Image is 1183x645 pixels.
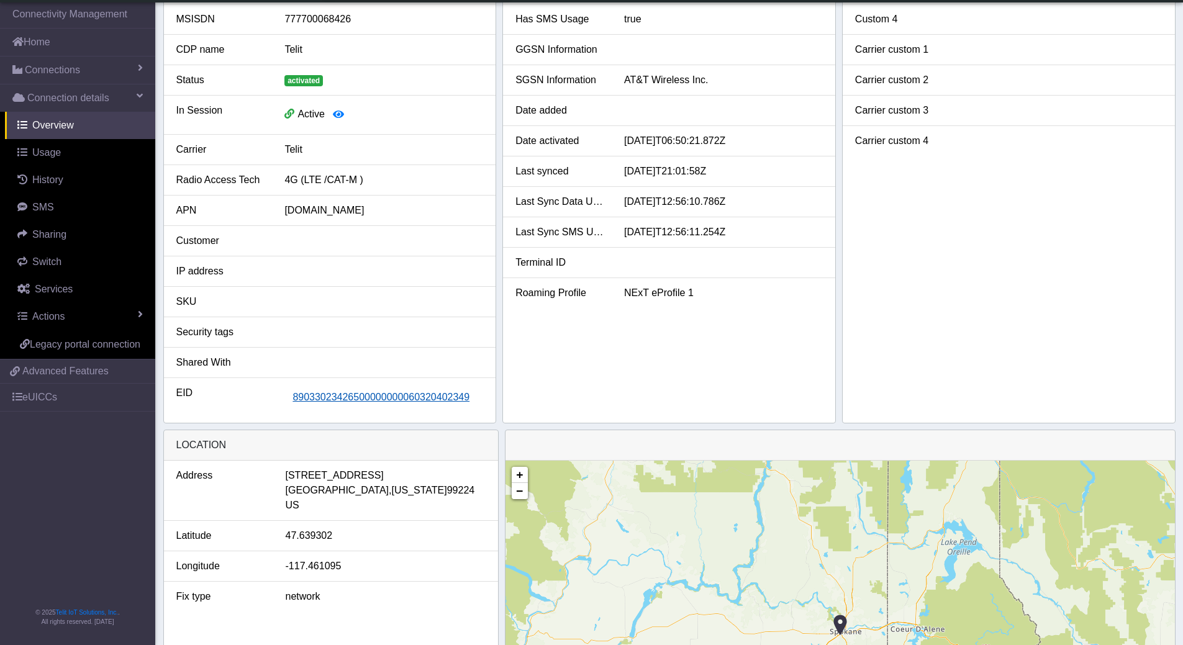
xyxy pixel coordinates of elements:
span: Actions [32,311,65,322]
div: Carrier custom 1 [846,42,954,57]
div: CDP name [167,42,276,57]
div: 4G (LTE /CAT-M ) [275,173,492,187]
a: Zoom in [512,467,528,483]
div: MSISDN [167,12,276,27]
a: Overview [5,112,155,139]
button: 89033023426500000000060320402349 [284,386,478,409]
div: Carrier custom 2 [846,73,954,88]
span: [GEOGRAPHIC_DATA], [286,483,392,498]
div: network [276,589,495,604]
div: Latitude [167,528,276,543]
div: GGSN Information [506,42,615,57]
span: Overview [32,120,74,130]
div: In Session [167,103,276,127]
span: Advanced Features [22,364,109,379]
div: Date activated [506,133,615,148]
div: 777700068426 [275,12,492,27]
div: NExT eProfile 1 [615,286,832,300]
span: Connection details [27,91,109,106]
div: SGSN Information [506,73,615,88]
a: Switch [5,248,155,276]
span: Switch [32,256,61,267]
div: Carrier custom 4 [846,133,954,148]
div: Security tags [167,325,276,340]
span: SMS [32,202,54,212]
span: 89033023426500000000060320402349 [292,392,469,402]
span: Usage [32,147,61,158]
a: Services [5,276,155,303]
span: [STREET_ADDRESS] [286,468,384,483]
div: Status [167,73,276,88]
div: SKU [167,294,276,309]
div: 47.639302 [276,528,495,543]
div: Telit [275,142,492,157]
div: Custom 4 [846,12,954,27]
div: Longitude [167,559,276,574]
span: History [32,174,63,185]
a: History [5,166,155,194]
div: Has SMS Usage [506,12,615,27]
div: Last Sync SMS Usage [506,225,615,240]
div: Telit [275,42,492,57]
div: Shared With [167,355,276,370]
button: View session details [325,103,352,127]
div: [DATE]T12:56:11.254Z [615,225,832,240]
span: US [286,498,299,513]
span: [US_STATE] [392,483,447,498]
a: Actions [5,303,155,330]
a: Zoom out [512,483,528,499]
div: Last Sync Data Usage [506,194,615,209]
a: Usage [5,139,155,166]
a: Sharing [5,221,155,248]
div: true [615,12,832,27]
div: [DATE]T06:50:21.872Z [615,133,832,148]
div: Date added [506,103,615,118]
span: Legacy portal connection [30,339,140,350]
div: AT&T Wireless Inc. [615,73,832,88]
div: [DATE]T21:01:58Z [615,164,832,179]
div: Carrier [167,142,276,157]
span: Connections [25,63,80,78]
div: [DATE]T12:56:10.786Z [615,194,832,209]
a: Telit IoT Solutions, Inc. [56,609,118,616]
div: Address [167,468,276,513]
div: Radio Access Tech [167,173,276,187]
div: IP address [167,264,276,279]
div: Carrier custom 3 [846,103,954,118]
a: SMS [5,194,155,221]
span: activated [284,75,323,86]
div: APN [167,203,276,218]
span: Sharing [32,229,66,240]
div: Terminal ID [506,255,615,270]
div: Customer [167,233,276,248]
div: [DOMAIN_NAME] [275,203,492,218]
span: 99224 [447,483,475,498]
div: LOCATION [164,430,498,461]
span: Services [35,284,73,294]
div: Last synced [506,164,615,179]
div: Roaming Profile [506,286,615,300]
div: Fix type [167,589,276,604]
div: -117.461095 [276,559,495,574]
span: Active [297,109,325,119]
div: EID [167,386,276,409]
